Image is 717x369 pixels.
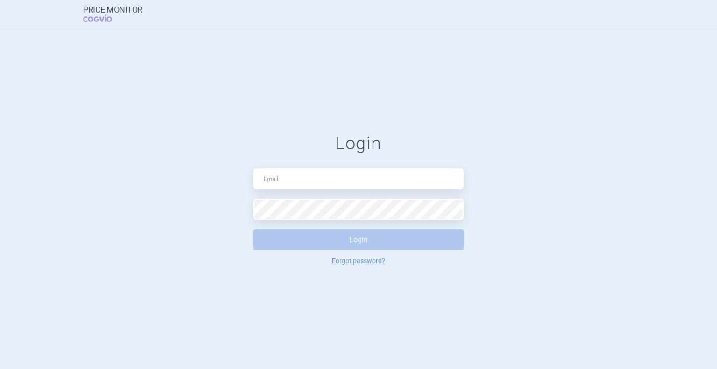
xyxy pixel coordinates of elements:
strong: Price Monitor [83,5,142,14]
input: Email [253,168,464,189]
span: COGVIO [83,14,125,22]
h1: Login [253,133,464,154]
a: Forgot password? [332,258,385,264]
button: Login [253,229,464,250]
a: Price MonitorCOGVIO [83,5,142,23]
